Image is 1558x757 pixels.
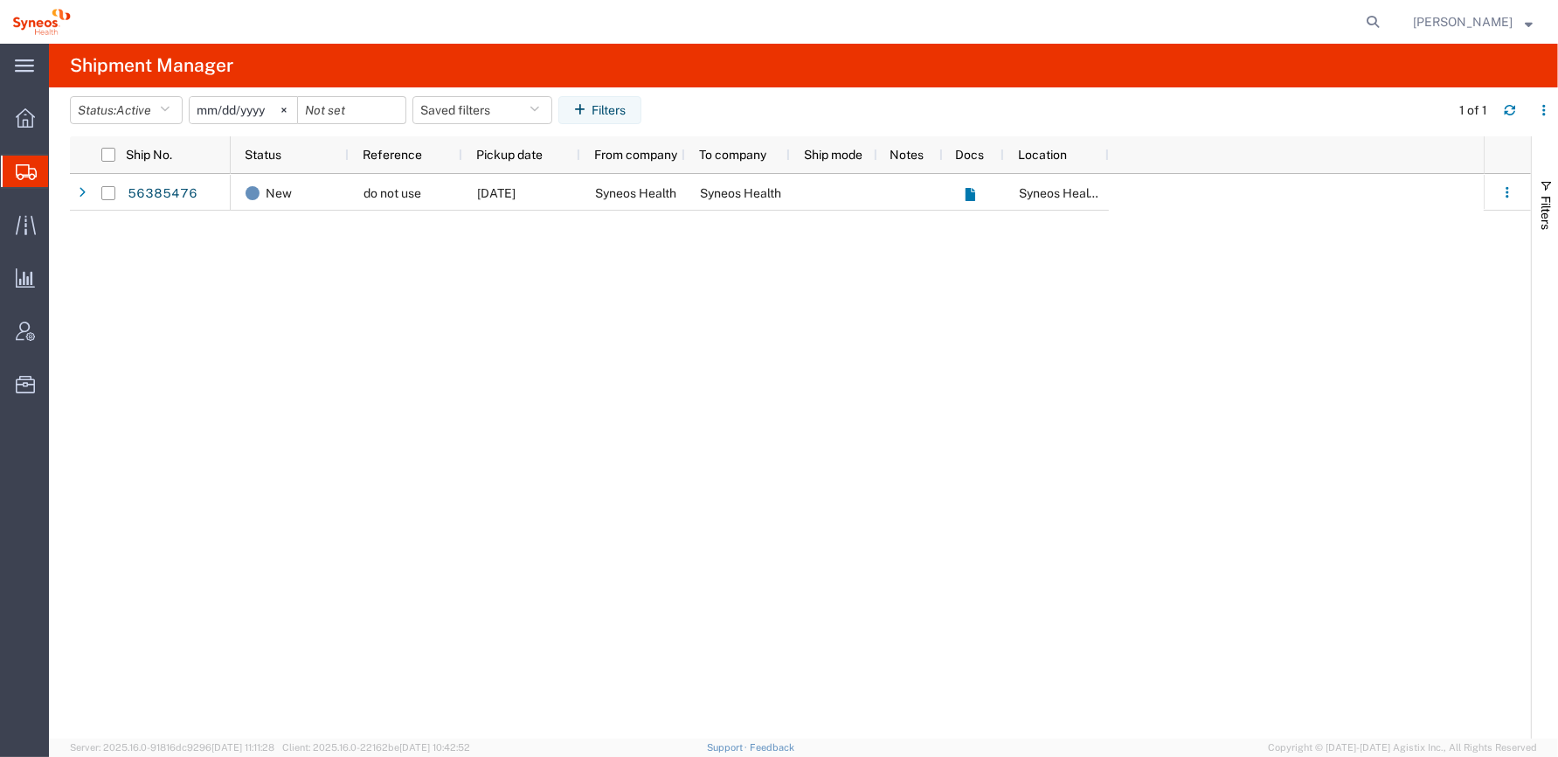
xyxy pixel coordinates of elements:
span: [DATE] 10:42:52 [399,742,470,753]
span: Location [1018,148,1067,162]
button: Status:Active [70,96,183,124]
span: Bianca Suriol Galimany [1413,12,1513,31]
span: Active [116,103,151,117]
span: Ship mode [804,148,862,162]
h4: Shipment Manager [70,44,233,87]
span: Syneos Health Clinical Spain [1019,186,1272,200]
span: From company [594,148,677,162]
img: logo [12,9,71,35]
span: [DATE] 11:11:28 [211,742,274,753]
span: New [266,175,292,212]
span: Filters [1539,196,1553,230]
span: Syneos Health [595,186,676,200]
span: Notes [890,148,924,162]
span: do not use [364,186,421,200]
button: Saved filters [412,96,552,124]
span: Server: 2025.16.0-91816dc9296 [70,742,274,753]
input: Not set [190,97,297,123]
span: Ship No. [126,148,172,162]
span: Docs [956,148,985,162]
button: Filters [558,96,641,124]
span: To company [699,148,766,162]
span: Reference [363,148,422,162]
span: Copyright © [DATE]-[DATE] Agistix Inc., All Rights Reserved [1268,740,1537,755]
span: Syneos Health [700,186,781,200]
div: 1 of 1 [1459,101,1490,120]
input: Not set [298,97,405,123]
a: Feedback [750,742,794,753]
span: Status [245,148,281,162]
a: Support [707,742,751,753]
span: Client: 2025.16.0-22162be [282,742,470,753]
a: 56385476 [127,180,198,208]
span: Pickup date [476,148,543,162]
button: [PERSON_NAME] [1412,11,1534,32]
span: 08/29/2025 [477,186,516,200]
